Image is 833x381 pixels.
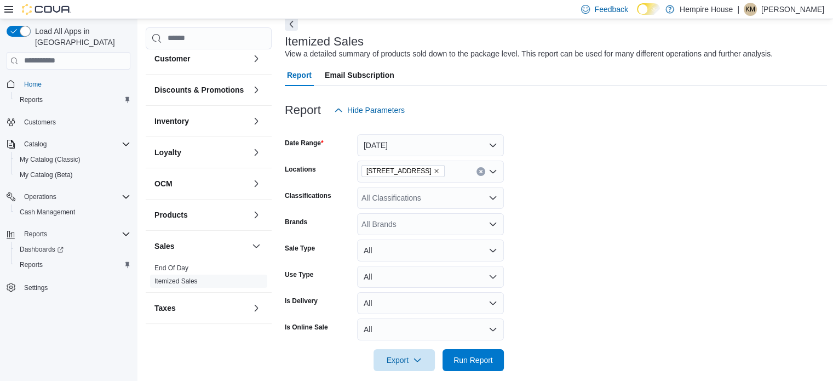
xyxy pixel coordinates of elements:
a: Dashboards [11,242,135,257]
label: Locations [285,165,316,174]
span: 59 First Street [361,165,445,177]
button: All [357,292,504,314]
nav: Complex example [7,72,130,324]
button: Operations [2,189,135,204]
button: My Catalog (Beta) [11,167,135,183]
span: My Catalog (Classic) [15,153,130,166]
a: Reports [15,258,47,271]
button: Catalog [2,137,135,152]
button: Customer [250,52,263,65]
span: Load All Apps in [GEOGRAPHIC_DATA] [31,26,130,48]
button: Cash Management [11,204,135,220]
span: Dashboards [20,245,64,254]
span: KM [745,3,755,16]
span: Feedback [594,4,628,15]
div: View a detailed summary of products sold down to the package level. This report can be used for m... [285,48,773,60]
a: My Catalog (Beta) [15,168,77,181]
label: Sale Type [285,244,315,253]
label: Is Delivery [285,297,318,305]
p: [PERSON_NAME] [761,3,824,16]
span: Home [24,80,42,89]
button: Settings [2,279,135,295]
span: Operations [20,190,130,203]
span: My Catalog (Beta) [20,170,73,179]
button: Clear input [476,167,485,176]
button: Home [2,76,135,92]
a: End Of Day [154,264,188,272]
span: Report [287,64,312,86]
span: Home [20,77,130,91]
button: Next [285,18,298,31]
button: Sales [154,241,248,252]
label: Date Range [285,139,324,147]
button: Products [154,209,248,220]
span: Reports [20,228,130,241]
span: Customers [24,118,56,127]
button: Remove 59 First Street from selection in this group [433,168,440,174]
label: Classifications [285,191,331,200]
button: OCM [154,178,248,189]
button: Catalog [20,138,51,151]
span: Hide Parameters [347,105,405,116]
span: Settings [20,280,130,294]
span: Run Report [453,355,493,366]
span: My Catalog (Classic) [20,155,81,164]
label: Use Type [285,270,313,279]
span: Customers [20,115,130,129]
span: Reports [24,230,47,238]
button: All [357,266,504,288]
button: All [357,319,504,340]
h3: Sales [154,241,175,252]
label: Is Online Sale [285,323,328,332]
h3: Itemized Sales [285,35,364,48]
span: Reports [15,93,130,106]
a: Itemized Sales [154,277,198,285]
button: Sales [250,240,263,253]
img: Cova [22,4,71,15]
span: Catalog [20,138,130,151]
a: Cash Management [15,206,79,219]
h3: Customer [154,53,190,64]
button: Operations [20,190,61,203]
button: My Catalog (Classic) [11,152,135,167]
button: Customer [154,53,248,64]
h3: Taxes [154,303,176,314]
a: Reports [15,93,47,106]
button: Open list of options [489,220,497,229]
button: OCM [250,177,263,190]
button: Reports [11,257,135,272]
span: Catalog [24,140,47,149]
h3: Products [154,209,188,220]
button: Inventory [250,115,263,128]
span: Dashboards [15,243,130,256]
button: Discounts & Promotions [250,83,263,96]
a: Settings [20,281,52,294]
button: Customers [2,114,135,130]
span: Operations [24,192,56,201]
span: Email Subscription [325,64,394,86]
button: Export [374,349,435,371]
div: Sales [146,261,272,292]
button: [DATE] [357,134,504,156]
button: Inventory [154,116,248,127]
p: Hempire House [680,3,733,16]
span: Reports [20,260,43,269]
button: All [357,240,504,261]
button: Taxes [250,302,263,315]
button: Taxes [154,303,248,314]
h3: Inventory [154,116,189,127]
a: Customers [20,116,60,129]
span: Cash Management [15,206,130,219]
a: My Catalog (Classic) [15,153,85,166]
label: Brands [285,218,307,226]
h3: Report [285,104,321,117]
span: Reports [20,95,43,104]
h3: OCM [154,178,173,189]
button: Loyalty [250,146,263,159]
a: Home [20,78,46,91]
button: Open list of options [489,194,497,202]
button: Products [250,208,263,221]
